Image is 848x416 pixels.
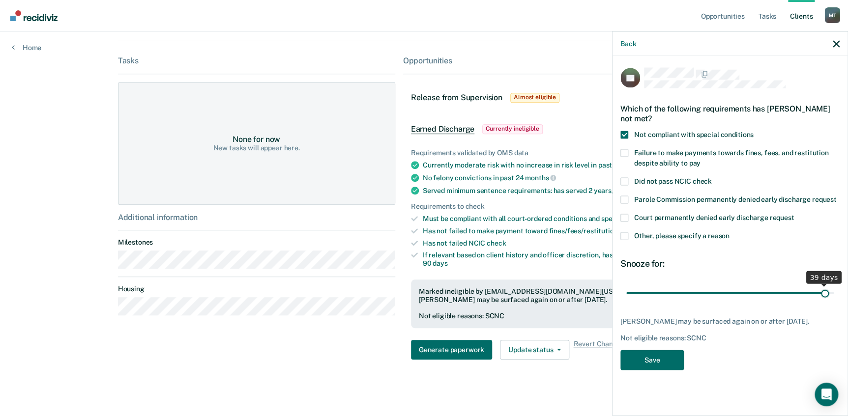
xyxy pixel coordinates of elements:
div: Which of the following requirements has [PERSON_NAME] not met? [620,96,840,131]
span: Earned Discharge [411,124,474,134]
div: M T [824,7,840,23]
span: months [525,174,556,182]
div: Has not failed NCIC [423,239,728,248]
div: No felony convictions in past 24 [423,173,728,182]
dt: Housing [118,285,395,293]
span: Not compliant with special conditions [634,130,754,138]
div: New tasks will appear here. [213,144,299,152]
span: Other, please specify a reason [634,231,730,239]
a: Home [12,43,41,52]
span: Did not pass NCIC check [634,177,712,185]
button: Profile dropdown button [824,7,840,23]
div: Tasks [118,56,395,65]
span: Revert Changes [573,340,624,360]
div: Not eligible reasons: SCNC [620,334,840,342]
span: Release from Supervision [411,93,502,102]
button: Save [620,350,684,370]
span: fines/fees/restitution [549,227,617,235]
div: Marked ineligible by [EMAIL_ADDRESS][DOMAIN_NAME][US_STATE] on [DATE]. [PERSON_NAME] may be surfa... [419,287,720,304]
span: days [433,259,447,267]
div: Currently moderate risk with no increase in risk level in past 360 [423,161,728,169]
div: Must be compliant with all court-ordered conditions and special [423,215,728,223]
button: Update status [500,340,569,360]
span: Currently ineligible [482,124,543,134]
span: Parole Commission permanently denied early discharge request [634,195,837,203]
div: None for now [233,135,280,144]
div: [PERSON_NAME] may be surfaced again on or after [DATE]. [620,317,840,326]
div: Requirements to check [411,202,728,211]
div: Not eligible reasons: SCNC [419,312,720,320]
dt: Milestones [118,238,395,247]
a: Navigate to form link [411,340,496,360]
div: Open Intercom Messenger [815,383,838,406]
span: Almost eligible [510,93,559,103]
div: Has not failed to make payment toward [423,227,728,235]
button: Back [620,39,636,48]
div: Served minimum sentence requirements: has served 2 years, 10 [423,186,728,195]
div: Requirements validated by OMS data [411,149,728,157]
span: Failure to make payments towards fines, fees, and restitution despite ability to pay [634,148,828,166]
span: check [487,239,506,247]
button: Generate paperwork [411,340,492,360]
img: Recidiviz [10,10,58,21]
div: Opportunities [403,56,736,65]
div: Snooze for: [620,258,840,269]
div: 39 days [806,271,842,283]
div: If relevant based on client history and officer discretion, has had a negative UA within the past 90 [423,251,728,268]
div: Additional information [118,213,395,222]
span: Court permanently denied early discharge request [634,213,794,221]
